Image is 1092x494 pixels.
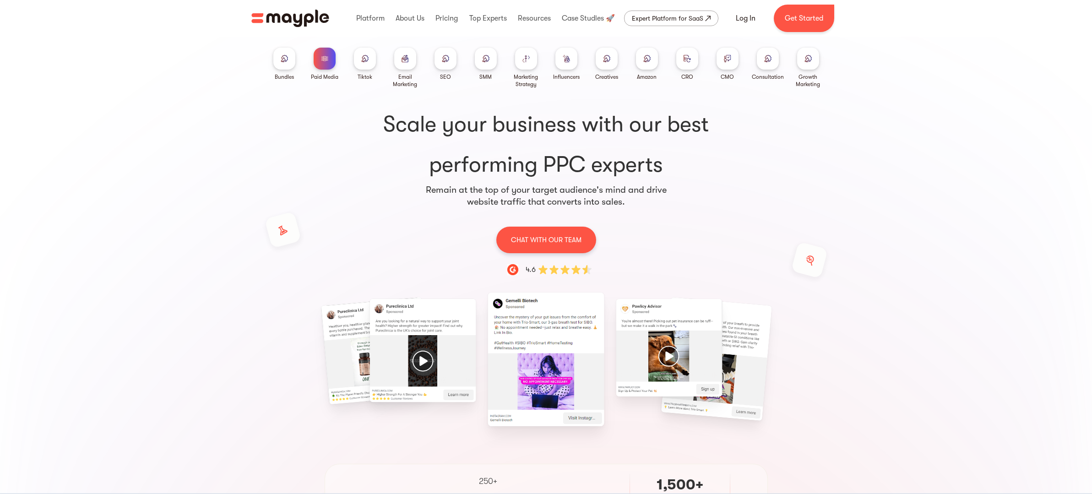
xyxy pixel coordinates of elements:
p: Remain at the top of your target audience's mind and drive website traffic that converts into sales. [425,184,667,208]
a: Email Marketing [389,48,422,88]
div: CRO [681,73,693,81]
a: Expert Platform for SaaS [624,11,718,26]
div: Bundles [275,73,294,81]
div: Pricing [433,4,460,33]
div: 4 / 15 [495,301,597,418]
div: Amazon [637,73,657,81]
p: 250+ [479,475,497,488]
div: 3 / 15 [372,301,473,400]
a: Creatives [595,48,618,81]
div: Resources [516,4,553,33]
a: Get Started [774,5,834,32]
a: CMO [717,48,739,81]
a: CHAT WITH OUR TEAM [496,226,596,253]
div: CMO [721,73,734,81]
div: Growth Marketing [792,73,825,88]
a: SMM [475,48,497,81]
a: Tiktok [354,48,376,81]
div: 4.6 [526,264,536,275]
a: Bundles [273,48,295,81]
span: Scale your business with our best [268,110,825,139]
p: CHAT WITH OUR TEAM [511,234,581,246]
div: SMM [479,73,492,81]
a: Consultation [752,48,784,81]
div: Top Experts [467,4,509,33]
a: Amazon [636,48,658,81]
h1: performing PPC experts [268,110,825,179]
img: Mayple logo [251,10,329,27]
a: Marketing Strategy [510,48,543,88]
div: Marketing Strategy [510,73,543,88]
div: SEO [440,73,451,81]
div: About Us [393,4,427,33]
div: Expert Platform for SaaS [632,13,703,24]
a: Paid Media [311,48,338,81]
div: Consultation [752,73,784,81]
div: Influencers [553,73,580,81]
a: Growth Marketing [792,48,825,88]
iframe: Chat Widget [945,395,1092,494]
p: 1,500+ [657,476,703,494]
div: 5 / 15 [619,301,720,394]
div: 6 / 15 [742,301,843,417]
a: Log In [725,7,766,29]
a: SEO [435,48,456,81]
div: Paid Media [311,73,338,81]
a: Influencers [553,48,580,81]
div: Platform [354,4,387,33]
a: CRO [676,48,698,81]
div: Creatives [595,73,618,81]
a: home [251,10,329,27]
div: Tiktok [358,73,372,81]
div: Email Marketing [389,73,422,88]
div: 2 / 15 [249,301,350,400]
